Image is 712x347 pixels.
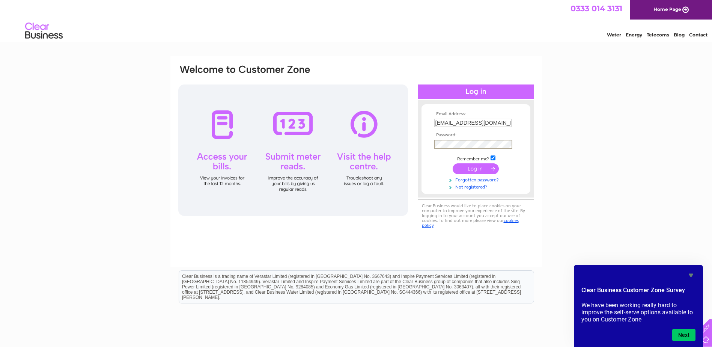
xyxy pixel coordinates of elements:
[689,32,707,38] a: Contact
[607,32,621,38] a: Water
[686,271,695,280] button: Hide survey
[626,32,642,38] a: Energy
[418,199,534,232] div: Clear Business would like to place cookies on your computer to improve your experience of the sit...
[25,20,63,42] img: logo.png
[432,133,519,138] th: Password:
[432,154,519,162] td: Remember me?
[581,271,695,341] div: Clear Business Customer Zone Survey
[571,4,622,13] a: 0333 014 3131
[453,163,499,174] input: Submit
[434,176,519,183] a: Forgotten password?
[179,4,534,36] div: Clear Business is a trading name of Verastar Limited (registered in [GEOGRAPHIC_DATA] No. 3667643...
[672,329,695,341] button: Next question
[674,32,685,38] a: Blog
[432,112,519,117] th: Email Address:
[581,302,695,323] p: We have been working really hard to improve the self-serve options available to you on Customer Zone
[581,286,695,299] h2: Clear Business Customer Zone Survey
[434,183,519,190] a: Not registered?
[422,218,519,228] a: cookies policy
[647,32,669,38] a: Telecoms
